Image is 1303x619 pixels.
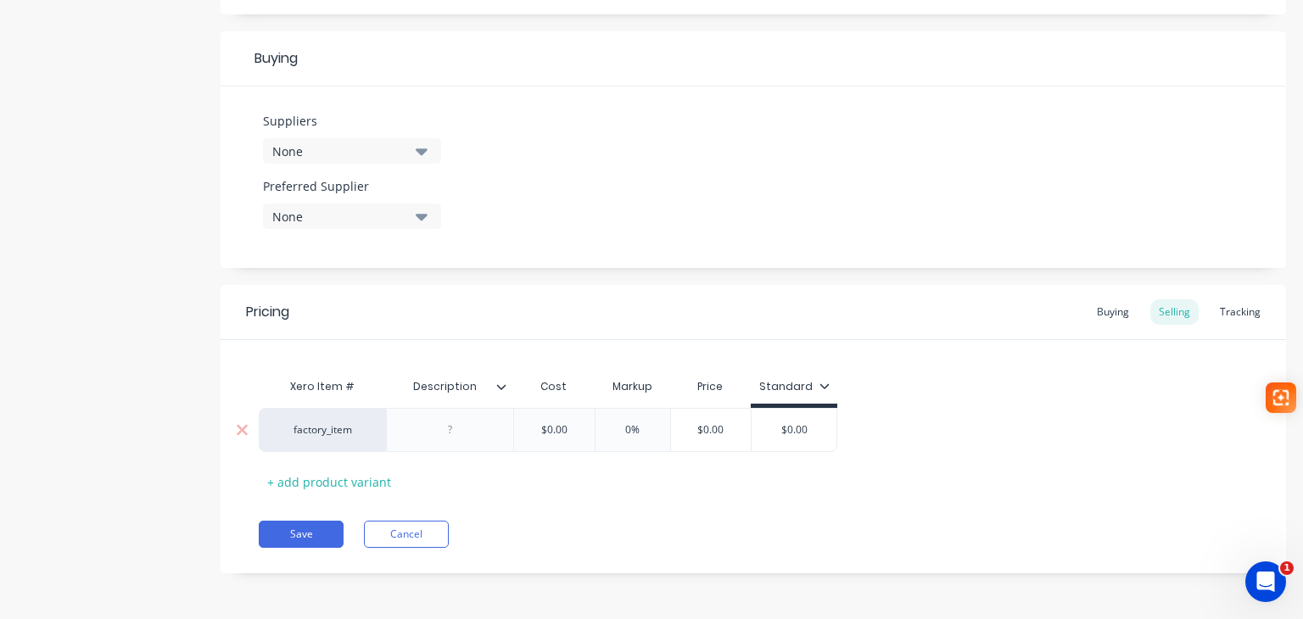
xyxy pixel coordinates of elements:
[246,302,289,322] div: Pricing
[259,469,400,495] div: + add product variant
[752,409,836,451] div: $0.00
[590,409,675,451] div: 0%
[595,370,670,404] div: Markup
[512,409,596,451] div: $0.00
[1088,299,1138,325] div: Buying
[263,177,441,195] label: Preferred Supplier
[263,204,441,229] button: None
[259,408,837,452] div: factory_item$0.000%$0.00$0.00
[1150,299,1199,325] div: Selling
[1280,561,1294,575] span: 1
[272,142,408,160] div: None
[1211,299,1269,325] div: Tracking
[386,365,503,408] div: Description
[263,138,441,164] button: None
[759,379,830,394] div: Standard
[386,370,513,404] div: Description
[670,370,752,404] div: Price
[1245,561,1286,602] iframe: Intercom live chat
[259,370,386,404] div: Xero Item #
[272,208,408,226] div: None
[263,112,441,130] label: Suppliers
[364,521,449,548] button: Cancel
[513,370,595,404] div: Cost
[668,409,753,451] div: $0.00
[276,422,369,438] div: factory_item
[221,31,1286,86] div: Buying
[259,521,344,548] button: Save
